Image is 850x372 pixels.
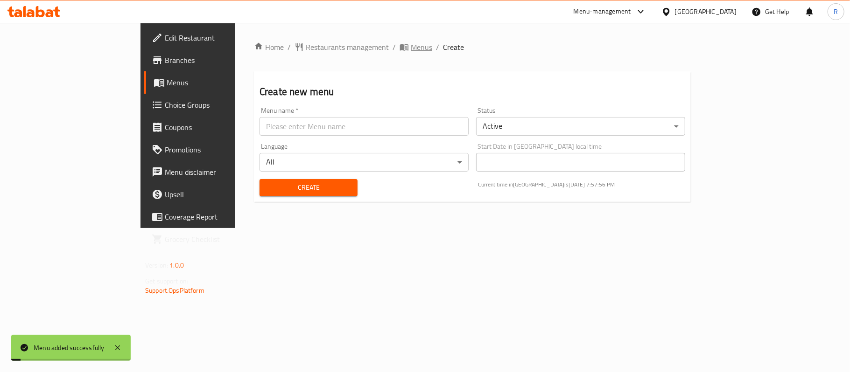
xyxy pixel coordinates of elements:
li: / [393,41,396,53]
span: Coupons [165,122,275,133]
a: Upsell [144,183,282,206]
p: Current time in [GEOGRAPHIC_DATA] is [DATE] 7:57:56 PM [478,180,685,189]
span: Create [267,182,350,193]
a: Menus [144,71,282,94]
a: Coupons [144,116,282,138]
span: Coverage Report [165,211,275,222]
div: [GEOGRAPHIC_DATA] [675,7,737,17]
a: Promotions [144,138,282,161]
div: Menu added successfully [34,343,105,353]
span: Menu disclaimer [165,166,275,178]
span: Branches [165,55,275,66]
span: Create [443,41,464,53]
a: Support.OpsPlatform [145,284,204,296]
span: Menus [411,41,432,53]
span: Edit Restaurant [165,32,275,43]
span: Promotions [165,144,275,155]
a: Restaurants management [295,41,389,53]
a: Grocery Checklist [144,228,282,250]
div: Active [476,117,685,136]
li: / [436,41,439,53]
span: Version: [145,259,168,271]
span: Grocery Checklist [165,234,275,245]
span: 1.0.0 [169,259,184,271]
h2: Create new menu [260,85,685,99]
button: Create [260,179,358,196]
span: Choice Groups [165,99,275,110]
div: Menu-management [574,6,631,17]
span: Menus [167,77,275,88]
input: Please enter Menu name [260,117,469,136]
a: Edit Restaurant [144,27,282,49]
a: Choice Groups [144,94,282,116]
a: Menus [400,41,432,53]
span: R [834,7,838,17]
span: Upsell [165,189,275,200]
span: Get support on: [145,275,188,287]
div: All [260,153,469,172]
a: Branches [144,49,282,71]
a: Coverage Report [144,206,282,228]
li: / [288,41,291,53]
nav: breadcrumb [254,41,691,53]
span: Restaurants management [306,41,389,53]
a: Menu disclaimer [144,161,282,183]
